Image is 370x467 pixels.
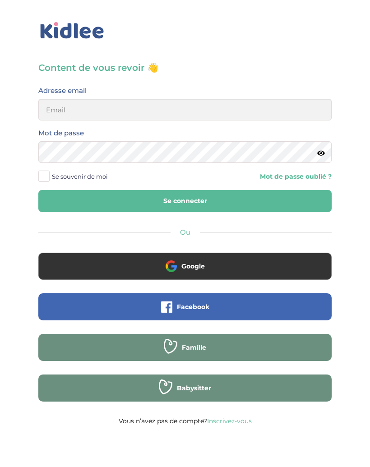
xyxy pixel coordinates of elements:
[38,309,332,317] a: Facebook
[38,20,106,41] img: logo_kidlee_bleu
[180,228,190,236] span: Ou
[161,301,172,313] img: facebook.png
[260,172,332,181] a: Mot de passe oublié ?
[177,384,211,393] span: Babysitter
[181,262,205,271] span: Google
[182,343,206,352] span: Famille
[38,349,332,358] a: Famille
[38,253,332,280] button: Google
[38,99,332,120] input: Email
[177,302,209,311] span: Facebook
[38,334,332,361] button: Famille
[38,415,332,427] p: Vous n’avez pas de compte?
[38,268,332,277] a: Google
[38,127,84,139] label: Mot de passe
[38,375,332,402] button: Babysitter
[166,260,177,272] img: google.png
[52,171,108,182] span: Se souvenir de moi
[38,190,332,212] button: Se connecter
[38,293,332,320] button: Facebook
[207,417,252,425] a: Inscrivez-vous
[38,61,332,74] h3: Content de vous revoir 👋
[38,390,332,398] a: Babysitter
[38,85,87,97] label: Adresse email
